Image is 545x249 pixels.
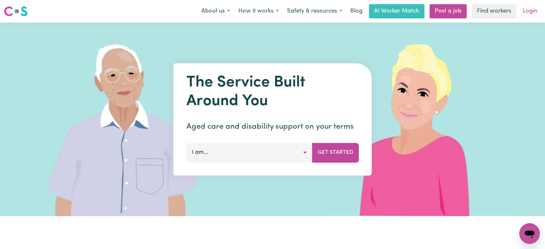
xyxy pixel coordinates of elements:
[519,4,541,18] a: Login
[369,4,424,18] a: AI Worker Match
[4,4,28,19] a: Careseekers logo
[186,74,359,111] h1: The Service Built Around You
[234,5,283,18] button: How it works
[283,5,346,18] button: Safety & resources
[519,223,540,244] iframe: Button to launch messaging window
[472,4,516,18] a: Find workers
[430,4,467,18] a: Post a job
[312,143,359,162] button: Get Started
[197,5,234,18] button: About us
[186,121,359,133] p: Aged care and disability support on your terms
[4,5,28,17] img: Careseekers logo
[186,143,312,162] button: I am...
[346,4,366,18] a: Blog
